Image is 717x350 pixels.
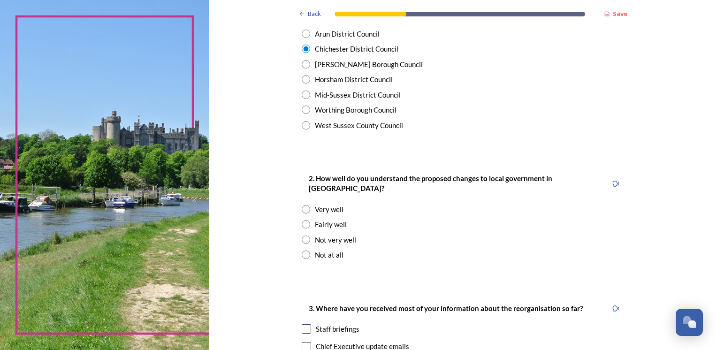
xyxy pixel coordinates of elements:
[315,250,343,260] div: Not at all
[315,44,398,54] div: Chichester District Council
[315,74,393,85] div: Horsham District Council
[676,309,703,336] button: Open Chat
[315,90,401,100] div: Mid-Sussex District Council
[315,219,347,230] div: Fairly well
[308,9,321,18] span: Back
[309,304,583,312] strong: 3. Where have you received most of your information about the reorganisation so far?
[315,59,423,70] div: [PERSON_NAME] Borough Council
[315,29,380,39] div: Arun District Council
[613,9,627,18] strong: Save
[316,324,359,335] div: Staff briefings
[309,174,554,192] strong: 2. How well do you understand the proposed changes to local government in [GEOGRAPHIC_DATA]?
[315,120,403,131] div: West Sussex County Council
[315,105,397,115] div: Worthing Borough Council
[315,204,343,215] div: Very well
[315,235,356,245] div: Not very well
